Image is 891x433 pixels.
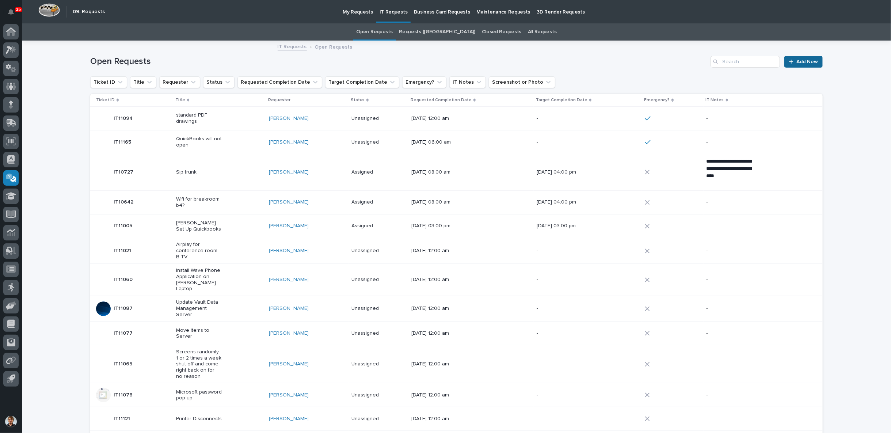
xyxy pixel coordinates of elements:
p: [DATE] 12:00 am [411,330,457,337]
p: Unassigned [351,416,397,422]
p: - [707,277,752,283]
p: - [537,330,582,337]
p: IT11087 [114,304,134,312]
p: standard PDF drawings [176,112,222,125]
p: [DATE] 12:00 am [411,361,457,367]
p: [DATE] 12:00 am [411,248,457,254]
p: Unassigned [351,115,397,122]
p: - [707,199,752,205]
button: Ticket ID [90,76,127,88]
p: Requested Completion Date [411,96,472,104]
a: [PERSON_NAME] [269,361,309,367]
p: IT11121 [114,414,132,422]
a: All Requests [528,23,556,41]
a: [PERSON_NAME] [269,169,309,175]
p: [DATE] 12:00 am [411,392,457,398]
p: - [537,361,582,367]
a: [PERSON_NAME] [269,248,309,254]
a: [PERSON_NAME] [269,199,309,205]
p: [DATE] 12:00 am [411,277,457,283]
p: [DATE] 12:00 am [411,305,457,312]
p: - [537,392,582,398]
p: - [537,139,582,145]
a: [PERSON_NAME] [269,392,309,398]
p: - [707,361,752,367]
p: IT Notes [706,96,724,104]
a: [PERSON_NAME] [269,115,309,122]
p: IT11165 [114,138,133,145]
p: IT11065 [114,360,134,367]
p: - [707,392,752,398]
tr: IT10642IT10642 Wifi for breakroom b4?[PERSON_NAME] Assigned[DATE] 08:00 am[DATE] 04:00 pm- [90,190,823,214]
p: IT11005 [114,221,134,229]
p: IT11078 [114,391,134,398]
tr: IT11065IT11065 Screens randomly 1 or 2 times a week shut off and come right back on for no reason... [90,345,823,383]
p: [DATE] 03:00 pm [411,223,457,229]
a: Closed Requests [482,23,521,41]
a: [PERSON_NAME] [269,277,309,283]
p: Open Requests [315,42,353,50]
p: Status [351,96,365,104]
div: Notifications35 [9,9,19,20]
p: Airplay for conference room B TV [176,242,222,260]
button: Emergency? [402,76,446,88]
button: Requested Completion Date [237,76,322,88]
tr: IT11121IT11121 Printer Disconnects[PERSON_NAME] Unassigned[DATE] 12:00 am-- [90,407,823,431]
p: Install Wave Phone Application on [PERSON_NAME] Laptop [176,267,222,292]
p: - [707,223,752,229]
a: [PERSON_NAME] [269,416,309,422]
h1: Open Requests [90,56,708,67]
p: Unassigned [351,277,397,283]
p: QuickBooks will not open [176,136,222,148]
tr: IT11078IT11078 Microsoft password pop up[PERSON_NAME] Unassigned[DATE] 12:00 am-- [90,383,823,407]
tr: IT11094IT11094 standard PDF drawings[PERSON_NAME] Unassigned[DATE] 12:00 am-- [90,107,823,130]
button: Requester [159,76,200,88]
p: [DATE] 03:00 pm [537,223,582,229]
tr: IT11077IT11077 Move Items to Server[PERSON_NAME] Unassigned[DATE] 12:00 am-- [90,322,823,345]
a: [PERSON_NAME] [269,139,309,145]
p: IT11094 [114,114,134,122]
h2: 09. Requests [73,9,105,15]
p: - [537,305,582,312]
p: - [537,115,582,122]
img: Workspace Logo [38,3,60,17]
p: [DATE] 08:00 am [411,169,457,175]
button: IT Notes [449,76,486,88]
p: Sip trunk [176,169,222,175]
a: Add New [784,56,823,68]
p: [DATE] 12:00 am [411,115,457,122]
p: [PERSON_NAME] - Set Up Quickbooks [176,220,222,232]
p: - [707,115,752,122]
tr: IT10727IT10727 Sip trunk[PERSON_NAME] Assigned[DATE] 08:00 am[DATE] 04:00 pm**** **** **** **** *... [90,154,823,191]
p: [DATE] 04:00 pm [537,169,582,175]
p: [DATE] 04:00 pm [537,199,582,205]
p: Assigned [351,223,397,229]
tr: IT11005IT11005 [PERSON_NAME] - Set Up Quickbooks[PERSON_NAME] Assigned[DATE] 03:00 pm[DATE] 03:00... [90,214,823,238]
p: Unassigned [351,305,397,312]
p: IT11077 [114,329,134,337]
p: 35 [16,7,21,12]
p: Emergency? [644,96,670,104]
p: Printer Disconnects [176,416,222,422]
a: Requests ([GEOGRAPHIC_DATA]) [399,23,475,41]
p: Ticket ID [96,96,115,104]
p: Microsoft password pop up [176,389,222,402]
button: Notifications [3,4,19,20]
p: Assigned [351,169,397,175]
p: - [707,330,752,337]
p: - [707,416,752,422]
p: Assigned [351,199,397,205]
input: Search [711,56,780,68]
p: IT10727 [114,168,135,175]
p: IT11021 [114,246,133,254]
p: Title [175,96,185,104]
p: Wifi for breakroom b4? [176,196,222,209]
button: Screenshot or Photo [489,76,555,88]
tr: IT11021IT11021 Airplay for conference room B TV[PERSON_NAME] Unassigned[DATE] 12:00 am-- [90,238,823,264]
button: Target Completion Date [325,76,399,88]
p: [DATE] 12:00 am [411,416,457,422]
p: Move Items to Server [176,327,222,340]
p: IT10642 [114,198,135,205]
p: [DATE] 06:00 am [411,139,457,145]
